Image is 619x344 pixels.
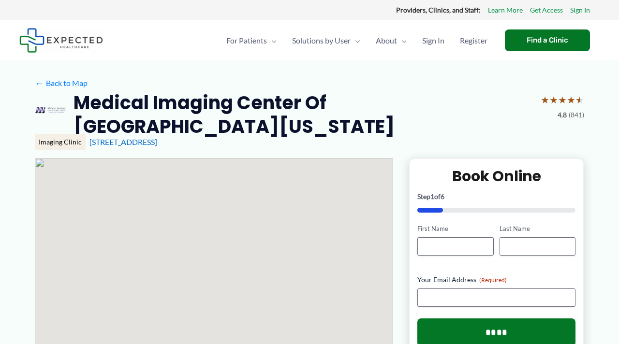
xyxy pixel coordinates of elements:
span: ★ [549,91,558,109]
span: Register [460,24,487,57]
span: ★ [541,91,549,109]
strong: Providers, Clinics, and Staff: [396,6,481,14]
span: Menu Toggle [267,24,277,57]
span: ★ [558,91,567,109]
label: Your Email Address [417,275,575,285]
span: 6 [441,192,444,201]
span: Sign In [422,24,444,57]
span: 1 [430,192,434,201]
p: Step of [417,193,575,200]
span: For Patients [226,24,267,57]
label: Last Name [500,224,575,233]
a: [STREET_ADDRESS] [89,137,157,146]
a: Learn More [488,4,523,16]
a: Get Access [530,4,563,16]
span: (Required) [479,276,507,284]
a: For PatientsMenu Toggle [219,24,284,57]
a: Solutions by UserMenu Toggle [284,24,368,57]
span: Menu Toggle [351,24,360,57]
nav: Primary Site Navigation [219,24,495,57]
a: Find a Clinic [505,29,590,51]
h2: Medical Imaging Center of [GEOGRAPHIC_DATA][US_STATE] [74,91,533,139]
span: Menu Toggle [397,24,407,57]
img: Expected Healthcare Logo - side, dark font, small [19,28,103,53]
a: Register [452,24,495,57]
h2: Book Online [417,167,575,186]
label: First Name [417,224,493,233]
span: ← [35,78,44,87]
span: ★ [575,91,584,109]
span: Solutions by User [292,24,351,57]
a: Sign In [570,4,590,16]
span: About [376,24,397,57]
span: (841) [569,109,584,121]
a: ←Back to Map [35,76,88,90]
a: AboutMenu Toggle [368,24,414,57]
div: Imaging Clinic [35,134,86,150]
span: ★ [567,91,575,109]
span: 4.8 [558,109,567,121]
a: Sign In [414,24,452,57]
